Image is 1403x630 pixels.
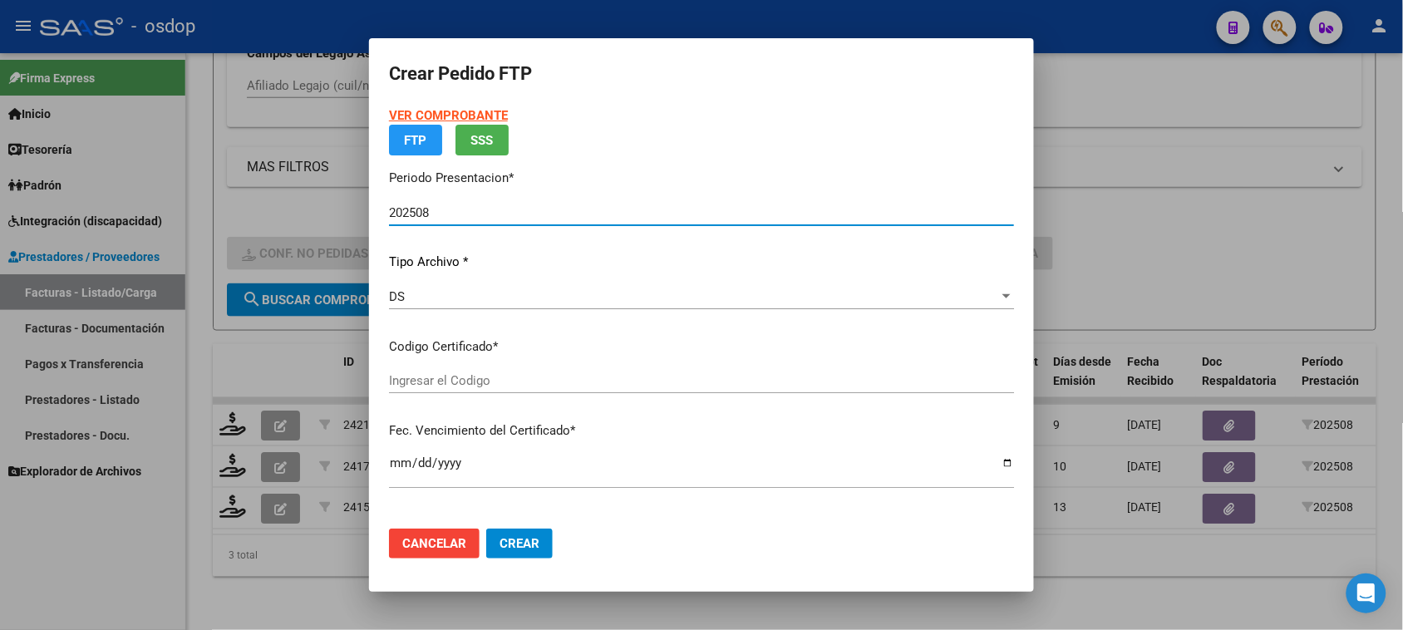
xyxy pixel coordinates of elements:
[389,169,1014,188] p: Periodo Presentacion
[389,337,1014,357] p: Codigo Certificado
[471,133,494,148] span: SSS
[402,536,466,551] span: Cancelar
[389,58,1014,90] h2: Crear Pedido FTP
[389,253,1014,272] p: Tipo Archivo *
[389,125,442,155] button: FTP
[455,125,509,155] button: SSS
[389,421,1014,441] p: Fec. Vencimiento del Certificado
[405,133,427,148] span: FTP
[389,529,480,559] button: Cancelar
[389,108,508,123] a: VER COMPROBANTE
[500,536,539,551] span: Crear
[1346,573,1386,613] div: Open Intercom Messenger
[389,289,405,304] span: DS
[486,529,553,559] button: Crear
